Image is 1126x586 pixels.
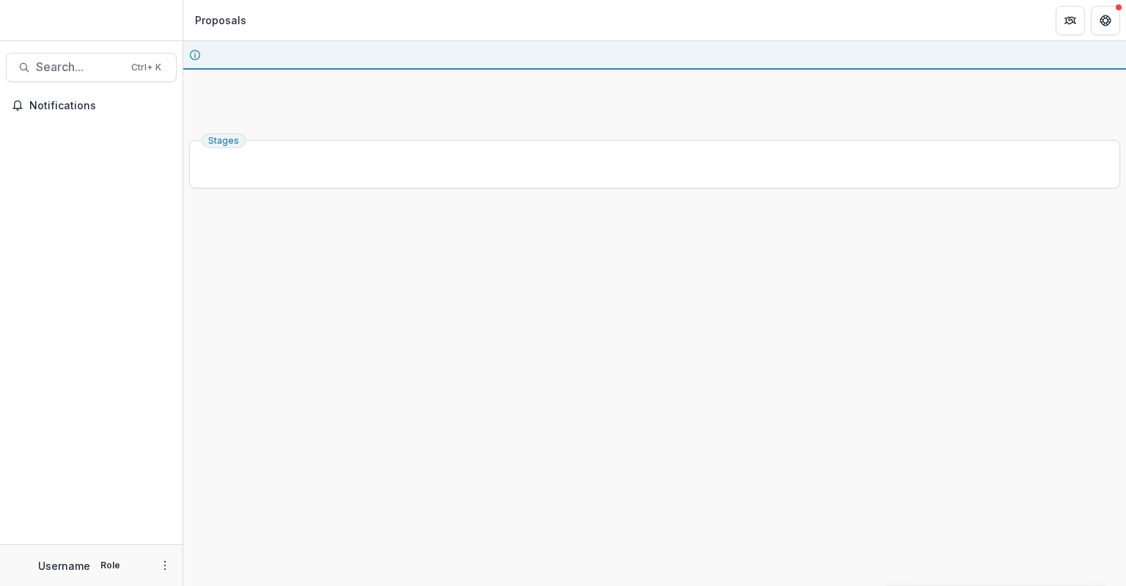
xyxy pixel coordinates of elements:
button: Notifications [6,94,177,117]
div: Proposals [195,12,246,28]
nav: breadcrumb [189,10,252,31]
button: More [156,557,174,574]
div: Ctrl + K [128,59,164,76]
span: Notifications [29,100,171,112]
span: Stages [208,136,239,146]
button: Search... [6,53,177,82]
button: Partners [1056,6,1085,35]
p: Role [96,559,125,572]
span: Search... [36,60,122,74]
p: Username [38,558,90,574]
button: Get Help [1091,6,1120,35]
